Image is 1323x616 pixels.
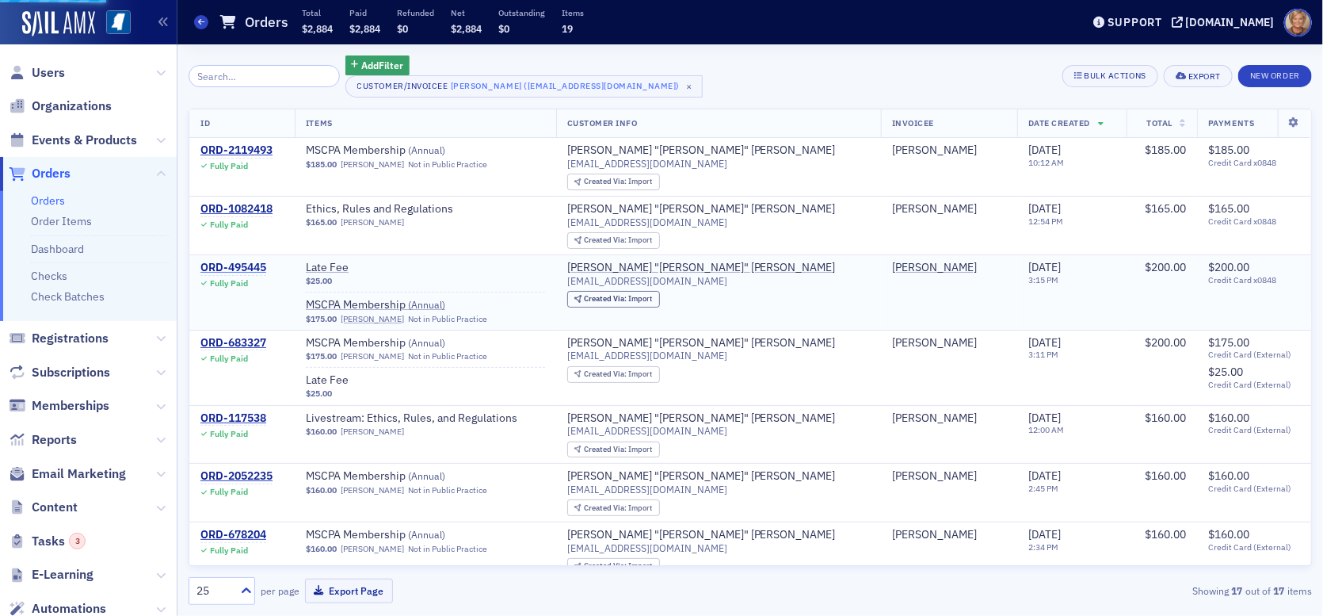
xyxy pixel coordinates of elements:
[892,202,1006,216] span: Aaron Samuels
[32,64,65,82] span: Users
[306,411,517,426] a: Livestream: Ethics, Rules, and Regulations
[567,366,660,383] div: Created Via: Import
[1028,216,1063,227] time: 12:54 PM
[567,528,836,542] div: [PERSON_NAME] "[PERSON_NAME]" [PERSON_NAME]
[196,583,231,599] div: 25
[1028,411,1061,425] span: [DATE]
[306,298,505,312] a: MSCPA Membership (Annual)
[200,528,266,542] a: ORD-678204
[302,22,333,35] span: $2,884
[210,545,248,556] div: Fully Paid
[892,469,1006,484] span: Aaron Samuels
[1172,17,1280,28] button: [DOMAIN_NAME]
[1208,542,1300,553] span: Credit Card (External)
[892,143,977,158] div: [PERSON_NAME]
[1164,65,1233,87] button: Export
[306,217,337,228] span: $165.00
[200,469,273,484] a: ORD-2052235
[567,291,660,308] div: Created Via: Import
[1238,67,1312,82] a: New Order
[584,446,652,454] div: Import
[9,431,77,449] a: Reports
[567,261,836,275] a: [PERSON_NAME] "[PERSON_NAME]" [PERSON_NAME]
[567,232,660,249] div: Created Via: Import
[567,158,727,170] span: [EMAIL_ADDRESS][DOMAIN_NAME]
[408,469,445,482] span: ( Annual )
[95,10,131,37] a: View Homepage
[341,427,404,437] a: [PERSON_NAME]
[1208,216,1300,227] span: Credit Card x0848
[9,499,78,516] a: Content
[1028,424,1064,435] time: 12:00 AM
[1028,541,1058,553] time: 2:34 PM
[306,314,337,324] span: $175.00
[1208,527,1249,541] span: $160.00
[200,411,266,426] a: ORD-117538
[1062,65,1158,87] button: Bulk Actions
[408,336,445,349] span: ( Annual )
[1229,583,1245,598] strong: 17
[892,261,977,275] a: [PERSON_NAME]
[451,78,680,94] div: [PERSON_NAME] ([EMAIL_ADDRESS][DOMAIN_NAME])
[9,132,137,149] a: Events & Products
[306,202,505,216] a: Ethics, Rules and Regulations
[584,369,628,379] span: Created Via :
[361,58,403,72] span: Add Filter
[1145,335,1186,350] span: $200.00
[32,465,126,483] span: Email Marketing
[31,289,105,304] a: Check Batches
[584,504,652,513] div: Import
[1208,158,1300,168] span: Credit Card x0848
[1208,484,1300,494] span: Credit Card (External)
[892,469,977,484] div: [PERSON_NAME]
[1186,15,1275,29] div: [DOMAIN_NAME]
[1188,72,1221,81] div: Export
[1028,260,1061,274] span: [DATE]
[1028,157,1064,168] time: 10:12 AM
[1208,143,1249,157] span: $185.00
[1028,349,1058,360] time: 3:11 PM
[892,528,1006,542] span: Aaron Samuels
[306,143,505,158] a: MSCPA Membership (Annual)
[306,117,333,128] span: Items
[245,13,288,32] h1: Orders
[567,336,836,350] a: [PERSON_NAME] "[PERSON_NAME]" [PERSON_NAME]
[562,22,573,35] span: 19
[306,261,505,275] a: Late Fee
[1028,143,1061,157] span: [DATE]
[210,354,248,364] div: Fully Paid
[1145,260,1186,274] span: $200.00
[1271,583,1287,598] strong: 17
[1208,260,1249,274] span: $200.00
[200,143,273,158] div: ORD-2119493
[306,298,505,312] span: MSCPA Membership
[892,202,977,216] div: [PERSON_NAME]
[341,485,404,495] a: [PERSON_NAME]
[1208,335,1249,350] span: $175.00
[892,117,934,128] span: Invoicee
[567,442,660,458] div: Created Via: Import
[341,314,404,324] a: [PERSON_NAME]
[1208,380,1300,390] span: Credit Card (External)
[451,7,482,18] p: Net
[9,566,93,583] a: E-Learning
[31,193,65,208] a: Orders
[189,65,340,87] input: Search…
[584,293,628,304] span: Created Via :
[892,411,977,426] a: [PERSON_NAME]
[408,143,445,156] span: ( Annual )
[892,336,1006,350] span: Aaron Samuels
[306,373,505,388] span: Late Fee
[32,98,112,115] span: Organizations
[584,236,652,245] div: Import
[345,55,410,75] button: AddFilter
[1145,143,1186,157] span: $185.00
[584,444,628,454] span: Created Via :
[210,161,248,171] div: Fully Paid
[210,487,248,497] div: Fully Paid
[567,484,727,495] span: [EMAIL_ADDRESS][DOMAIN_NAME]
[349,22,380,35] span: $2,884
